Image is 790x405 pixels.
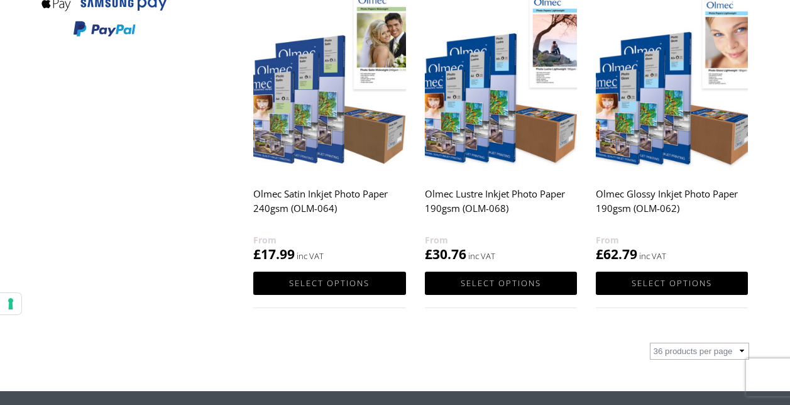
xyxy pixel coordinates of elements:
[253,245,261,263] span: £
[596,182,748,233] h2: Olmec Glossy Inkjet Photo Paper 190gsm (OLM-062)
[596,245,637,263] bdi: 62.79
[596,272,748,295] a: Select options for “Olmec Glossy Inkjet Photo Paper 190gsm (OLM-062)”
[425,272,577,295] a: Select options for “Olmec Lustre Inkjet Photo Paper 190gsm (OLM-068)”
[425,245,432,263] span: £
[596,245,603,263] span: £
[425,182,577,233] h2: Olmec Lustre Inkjet Photo Paper 190gsm (OLM-068)
[253,182,405,233] h2: Olmec Satin Inkjet Photo Paper 240gsm (OLM-064)
[253,245,295,263] bdi: 17.99
[253,272,405,295] a: Select options for “Olmec Satin Inkjet Photo Paper 240gsm (OLM-064)”
[425,245,466,263] bdi: 30.76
